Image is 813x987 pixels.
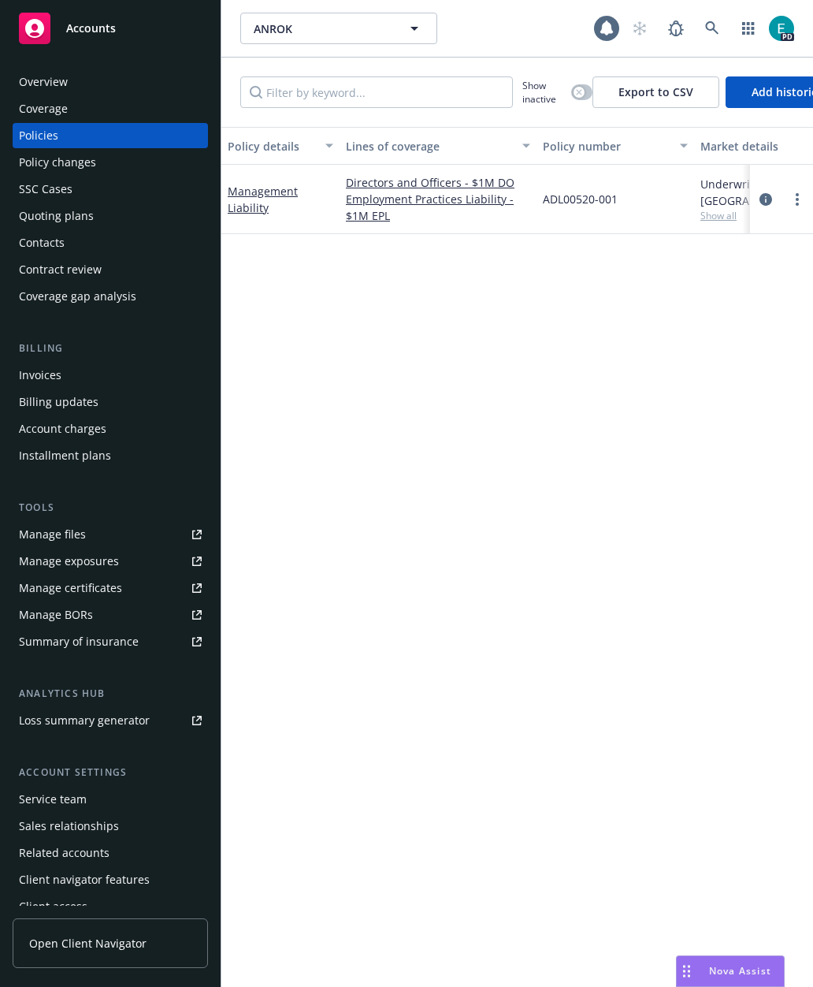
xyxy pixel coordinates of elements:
img: photo [769,16,794,41]
div: Loss summary generator [19,708,150,733]
div: SSC Cases [19,177,72,202]
button: Lines of coverage [340,127,536,165]
div: Client access [19,894,87,919]
div: Overview [19,69,68,95]
div: Policy changes [19,150,96,175]
a: Service team [13,787,208,812]
a: Manage exposures [13,549,208,574]
div: Policy details [228,138,316,155]
a: Policy changes [13,150,208,175]
a: Manage certificates [13,575,208,601]
span: ANROK [254,20,390,37]
a: Contract review [13,257,208,282]
div: Invoices [19,363,61,388]
a: Loss summary generator [13,708,208,733]
span: ADL00520-001 [543,191,618,207]
a: Coverage [13,96,208,121]
div: Account charges [19,416,106,441]
a: Report a Bug [660,13,692,44]
div: Policies [19,123,58,148]
div: Summary of insurance [19,629,139,654]
span: Open Client Navigator [29,935,147,952]
div: Manage certificates [19,575,122,601]
a: Policies [13,123,208,148]
div: Installment plans [19,443,111,468]
div: Contacts [19,230,65,255]
a: Management Liability [228,184,298,215]
span: Show inactive [522,79,565,106]
span: Export to CSV [618,84,693,99]
a: circleInformation [756,190,775,209]
div: Client navigator features [19,867,150,892]
a: Related accounts [13,840,208,866]
div: Tools [13,500,208,516]
a: more [788,190,807,209]
a: Client access [13,894,208,919]
button: Policy number [536,127,694,165]
a: Employment Practices Liability - $1M EPL [346,191,530,224]
a: Account charges [13,416,208,441]
div: Service team [19,787,87,812]
div: Coverage [19,96,68,121]
a: Accounts [13,6,208,50]
a: Quoting plans [13,203,208,229]
div: Sales relationships [19,814,119,839]
div: Account settings [13,765,208,780]
a: Directors and Officers - $1M DO [346,174,530,191]
a: Sales relationships [13,814,208,839]
div: Contract review [19,257,102,282]
a: Contacts [13,230,208,255]
a: Start snowing [624,13,655,44]
a: Installment plans [13,443,208,468]
a: Manage files [13,522,208,547]
div: Quoting plans [19,203,94,229]
a: Billing updates [13,389,208,415]
span: Nova Assist [709,964,771,978]
a: Invoices [13,363,208,388]
a: Manage BORs [13,602,208,628]
div: Analytics hub [13,686,208,702]
a: Coverage gap analysis [13,284,208,309]
input: Filter by keyword... [240,76,513,108]
a: SSC Cases [13,177,208,202]
a: Client navigator features [13,867,208,892]
a: Summary of insurance [13,629,208,654]
button: Export to CSV [592,76,719,108]
button: Policy details [221,127,340,165]
button: ANROK [240,13,437,44]
div: Lines of coverage [346,138,513,155]
div: Related accounts [19,840,110,866]
div: Policy number [543,138,670,155]
div: Manage files [19,522,86,547]
div: Manage BORs [19,602,93,628]
button: Nova Assist [676,955,785,987]
div: Billing updates [19,389,98,415]
div: Manage exposures [19,549,119,574]
a: Overview [13,69,208,95]
a: Switch app [733,13,764,44]
div: Coverage gap analysis [19,284,136,309]
a: Search [696,13,728,44]
span: Accounts [66,22,116,35]
div: Drag to move [677,956,696,986]
div: Billing [13,341,208,356]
